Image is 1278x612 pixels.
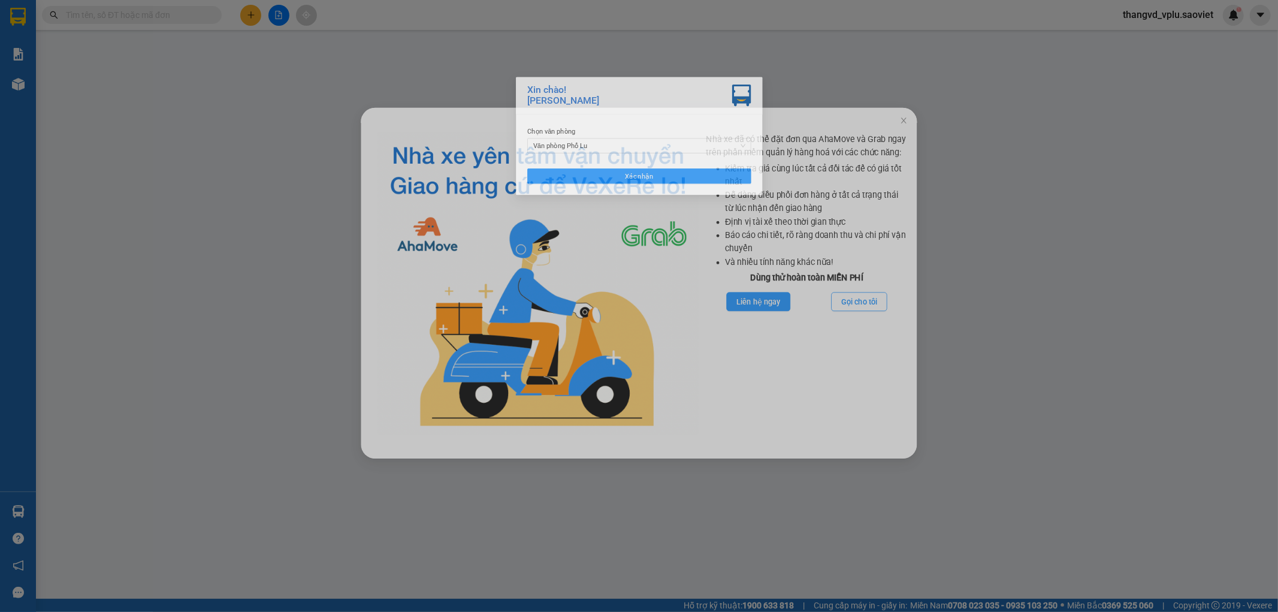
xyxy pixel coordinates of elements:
[757,70,781,97] img: vxr-icon
[498,122,781,135] div: Chọn văn phòng
[498,176,781,195] button: Xác nhận
[621,179,657,192] span: Xác nhận
[505,138,774,156] span: Văn phòng Phố Lu
[498,70,588,97] div: Xin chào! [PERSON_NAME]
